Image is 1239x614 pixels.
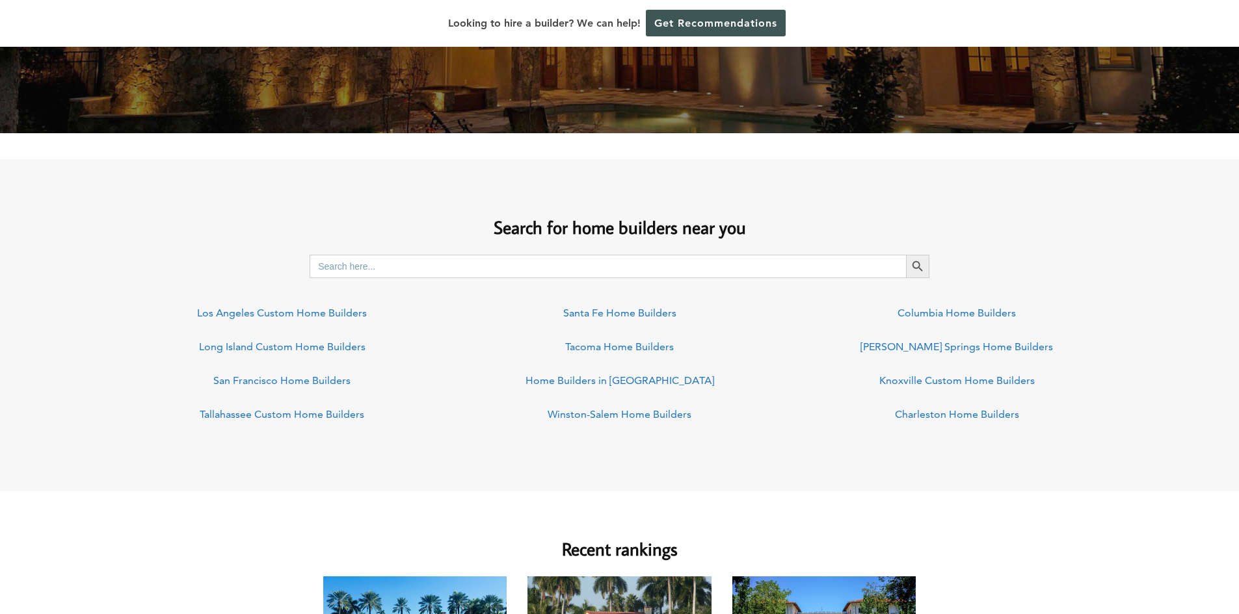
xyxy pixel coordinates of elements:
[213,374,351,387] a: San Francisco Home Builders
[860,340,1053,353] a: [PERSON_NAME] Springs Home Builders
[898,307,1016,319] a: Columbia Home Builders
[548,408,691,420] a: Winston-Salem Home Builders
[895,408,1019,420] a: Charleston Home Builders
[879,374,1035,387] a: Knoxville Custom Home Builders
[323,517,916,562] h2: Recent rankings
[200,408,364,420] a: Tallahassee Custom Home Builders
[565,340,674,353] a: Tacoma Home Builders
[646,10,786,36] a: Get Recommendations
[911,259,925,274] svg: Search
[989,520,1223,598] iframe: Drift Widget Chat Controller
[197,307,367,319] a: Los Angeles Custom Home Builders
[199,340,366,353] a: Long Island Custom Home Builders
[563,307,676,319] a: Santa Fe Home Builders
[526,374,714,387] a: Home Builders in [GEOGRAPHIC_DATA]
[310,255,906,278] input: Search here...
